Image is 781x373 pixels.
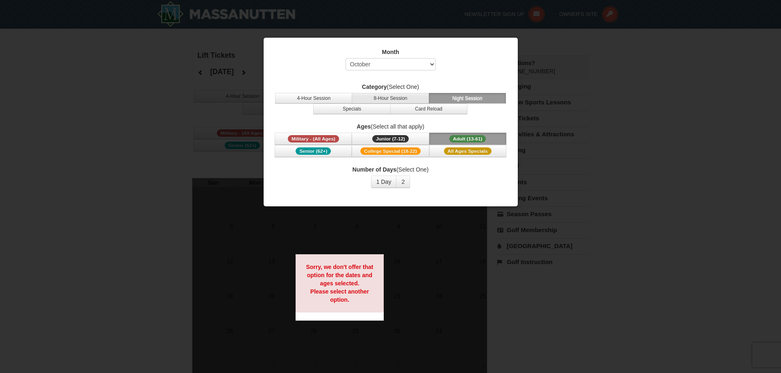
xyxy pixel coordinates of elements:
[390,104,467,114] button: Card Reload
[360,147,421,155] span: College Special (18-22)
[429,93,506,104] button: Night Session
[274,122,508,131] label: (Select all that apply)
[353,166,396,173] strong: Number of Days
[274,83,508,91] label: (Select One)
[296,147,331,155] span: Senior (62+)
[449,135,486,142] span: Adult (13-61)
[352,145,429,157] button: College Special (18-22)
[352,93,429,104] button: 8-Hour Session
[429,133,506,145] button: Adult (13-61)
[444,147,492,155] span: All Ages Specials
[372,135,409,142] span: Junior (7-12)
[362,84,387,90] strong: Category
[274,165,508,174] label: (Select One)
[429,145,506,157] button: All Ages Specials
[313,104,390,114] button: Specials
[275,133,352,145] button: Military - (All Ages)
[275,93,352,104] button: 4-Hour Session
[288,135,339,142] span: Military - (All Ages)
[352,133,429,145] button: Junior (7-12)
[357,123,371,130] strong: Ages
[306,264,373,303] strong: Sorry, we don't offer that option for the dates and ages selected. Please select another option.
[382,49,399,55] strong: Month
[275,145,352,157] button: Senior (62+)
[396,176,410,188] button: 2
[371,176,397,188] button: 1 Day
